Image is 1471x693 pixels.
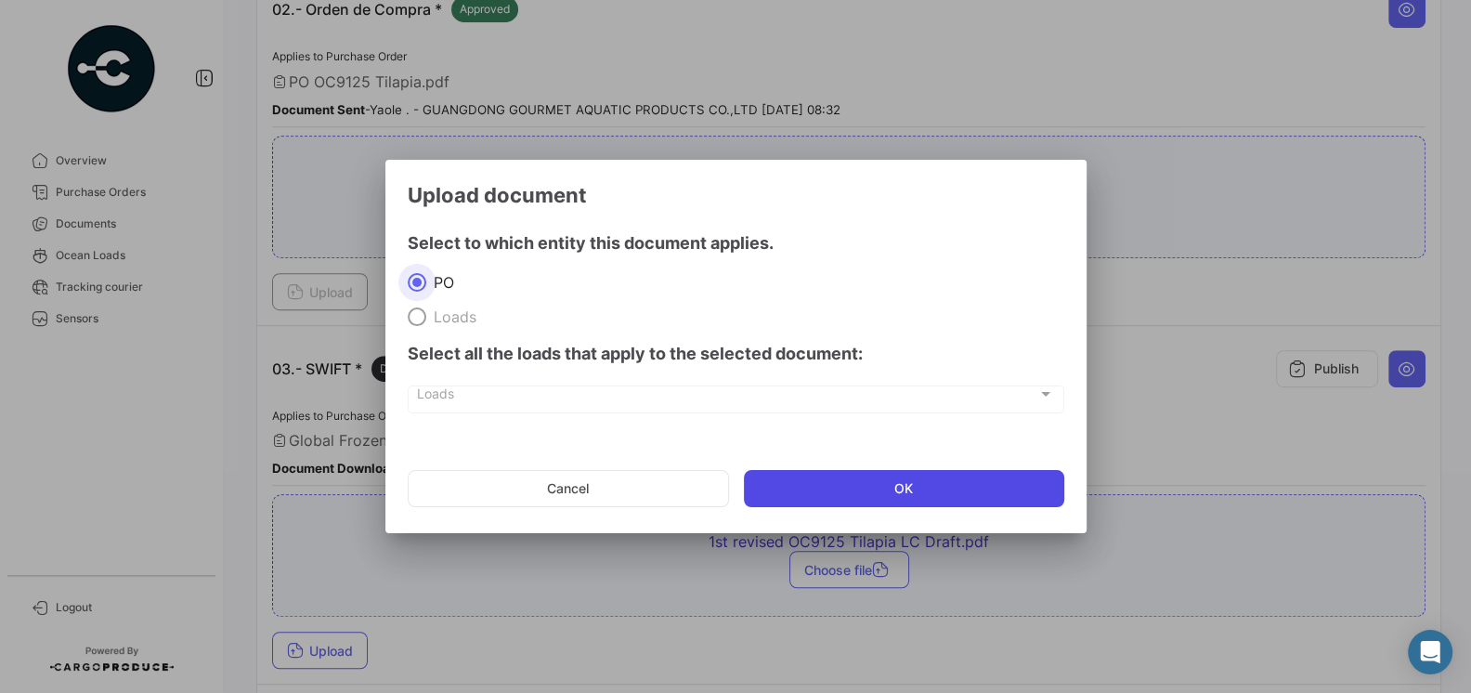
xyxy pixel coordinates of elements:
button: Cancel [408,470,730,507]
div: Abrir Intercom Messenger [1408,630,1452,674]
span: Loads [417,390,1037,406]
span: PO [426,273,454,292]
h4: Select all the loads that apply to the selected document: [408,341,1064,367]
h3: Upload document [408,182,1064,208]
button: OK [744,470,1064,507]
h4: Select to which entity this document applies. [408,230,1064,256]
span: Loads [426,307,476,326]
